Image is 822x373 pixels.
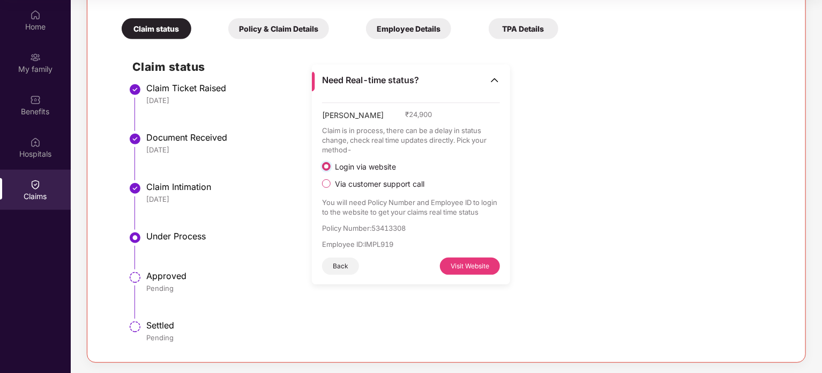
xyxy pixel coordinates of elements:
div: [DATE] [146,145,782,155]
div: Employee Details [366,18,451,39]
span: Login via website [331,162,400,172]
img: svg+xml;base64,PHN2ZyBpZD0iSG9tZSIgeG1sbnM9Imh0dHA6Ly93d3cudzMub3JnLzIwMDAvc3ZnIiB3aWR0aD0iMjAiIG... [30,10,41,20]
div: Claim Ticket Raised [146,83,782,93]
p: Employee ID : IMPL919 [322,239,500,249]
div: Approved [146,270,782,281]
img: svg+xml;base64,PHN2ZyBpZD0iQ2xhaW0iIHhtbG5zPSJodHRwOi8vd3d3LnczLm9yZy8yMDAwL3N2ZyIgd2lkdGg9IjIwIi... [30,179,41,190]
div: [DATE] [146,96,782,105]
span: ₹ 24,900 [405,109,432,119]
div: TPA Details [489,18,558,39]
p: Policy Number : 53413308 [322,223,500,233]
div: Pending [146,333,782,342]
span: [PERSON_NAME] [322,109,384,126]
div: Under Process [146,231,782,242]
p: Claim is in process, there can be a delay in status change, check real time updates directly. Pic... [322,126,500,155]
img: svg+xml;base64,PHN2ZyB3aWR0aD0iMjAiIGhlaWdodD0iMjAiIHZpZXdCb3g9IjAgMCAyMCAyMCIgZmlsbD0ibm9uZSIgeG... [30,52,41,63]
img: svg+xml;base64,PHN2ZyBpZD0iU3RlcC1QZW5kaW5nLTMyeDMyIiB4bWxucz0iaHR0cDovL3d3dy53My5vcmcvMjAwMC9zdm... [129,271,141,284]
img: svg+xml;base64,PHN2ZyBpZD0iU3RlcC1Eb25lLTMyeDMyIiB4bWxucz0iaHR0cDovL3d3dy53My5vcmcvMjAwMC9zdmciIH... [129,83,141,96]
img: Toggle Icon [489,75,500,85]
span: Via customer support call [331,179,429,189]
div: Settled [146,320,782,331]
p: You will need Policy Number and Employee ID to login to the website to get your claims real time ... [322,198,500,217]
img: svg+xml;base64,PHN2ZyBpZD0iU3RlcC1Eb25lLTMyeDMyIiB4bWxucz0iaHR0cDovL3d3dy53My5vcmcvMjAwMC9zdmciIH... [129,182,141,195]
h2: Claim status [132,58,782,76]
img: svg+xml;base64,PHN2ZyBpZD0iQmVuZWZpdHMiIHhtbG5zPSJodHRwOi8vd3d3LnczLm9yZy8yMDAwL3N2ZyIgd2lkdGg9Ij... [30,94,41,105]
div: Policy & Claim Details [228,18,329,39]
img: svg+xml;base64,PHN2ZyBpZD0iU3RlcC1QZW5kaW5nLTMyeDMyIiB4bWxucz0iaHR0cDovL3d3dy53My5vcmcvMjAwMC9zdm... [129,320,141,333]
img: svg+xml;base64,PHN2ZyBpZD0iU3RlcC1BY3RpdmUtMzJ4MzIiIHhtbG5zPSJodHRwOi8vd3d3LnczLm9yZy8yMDAwL3N2Zy... [129,231,141,244]
div: [DATE] [146,194,782,204]
div: Pending [146,283,782,293]
button: Visit Website [440,258,500,275]
img: svg+xml;base64,PHN2ZyBpZD0iU3RlcC1Eb25lLTMyeDMyIiB4bWxucz0iaHR0cDovL3d3dy53My5vcmcvMjAwMC9zdmciIH... [129,133,141,145]
div: Claim status [122,18,191,39]
img: svg+xml;base64,PHN2ZyBpZD0iSG9zcGl0YWxzIiB4bWxucz0iaHR0cDovL3d3dy53My5vcmcvMjAwMC9zdmciIHdpZHRoPS... [30,137,41,148]
button: Back [322,258,359,275]
div: Document Received [146,132,782,143]
div: Claim Intimation [146,181,782,192]
span: Need Real-time status? [322,75,419,86]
